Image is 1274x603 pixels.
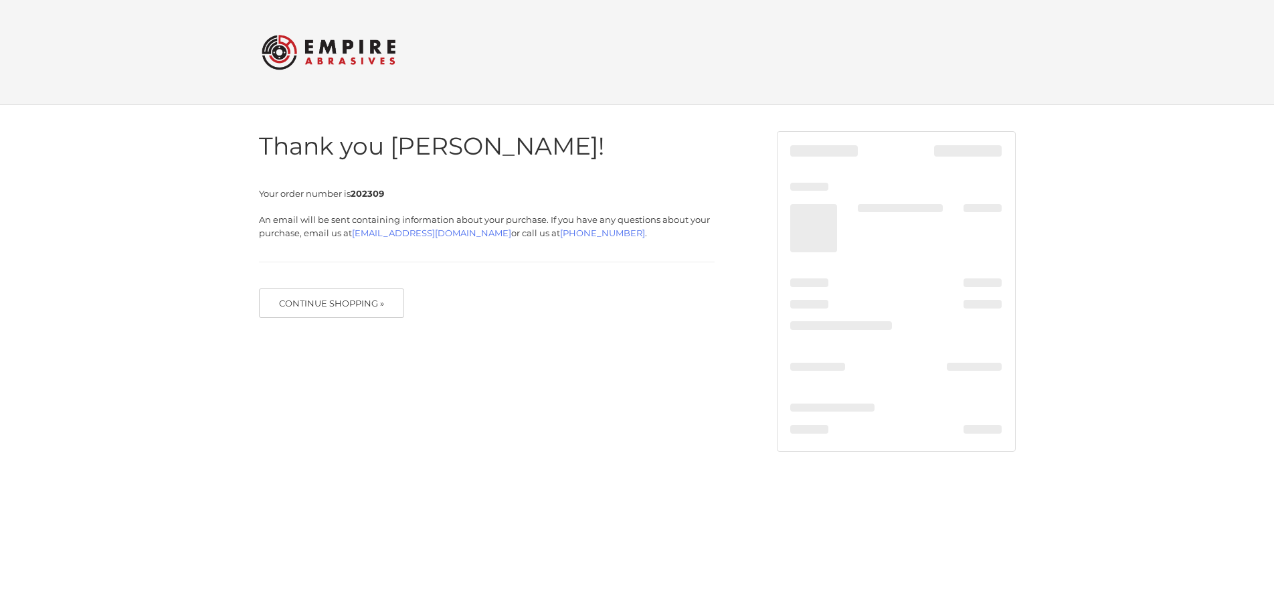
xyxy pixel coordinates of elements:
[560,228,645,238] a: [PHONE_NUMBER]
[352,228,511,238] a: [EMAIL_ADDRESS][DOMAIN_NAME]
[259,131,715,161] h1: Thank you [PERSON_NAME]!
[262,26,395,78] img: Empire Abrasives
[259,214,710,238] span: An email will be sent containing information about your purchase. If you have any questions about...
[259,188,384,199] span: Your order number is
[351,188,384,199] strong: 202309
[259,288,405,318] button: Continue Shopping »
